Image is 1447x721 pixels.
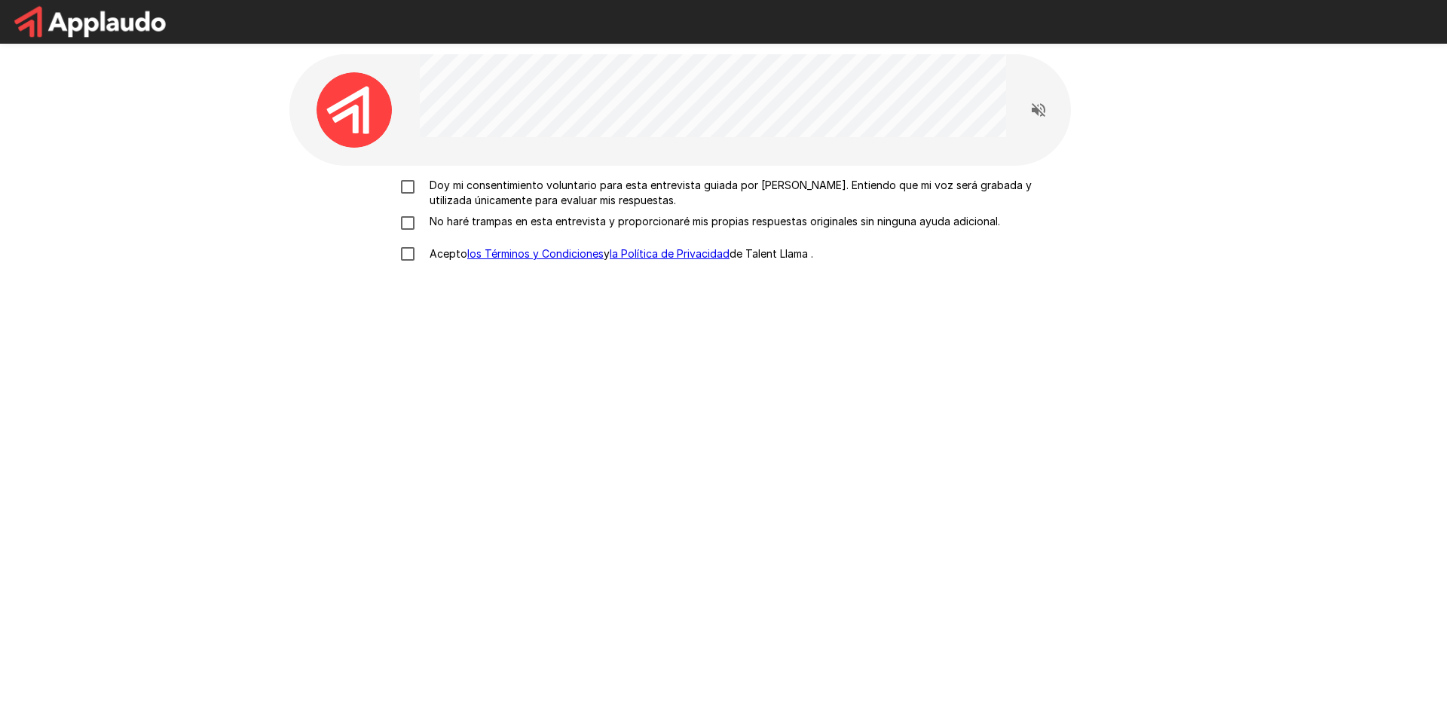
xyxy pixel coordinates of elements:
font: No haré trampas en esta entrevista y proporcionaré mis propias respuestas originales sin ninguna ... [430,215,1000,228]
button: Leer las preguntas en voz alta [1023,95,1054,125]
a: los Términos y Condiciones [467,247,604,260]
font: Acepto [430,247,467,260]
font: Doy mi consentimiento voluntario para esta entrevista guiada por [PERSON_NAME]. Entiendo que mi v... [430,179,1032,206]
a: la Política de Privacidad [610,247,730,260]
img: applaudo_avatar.png [317,72,392,148]
font: y [604,247,610,260]
font: de Talent Llama . [730,247,813,260]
